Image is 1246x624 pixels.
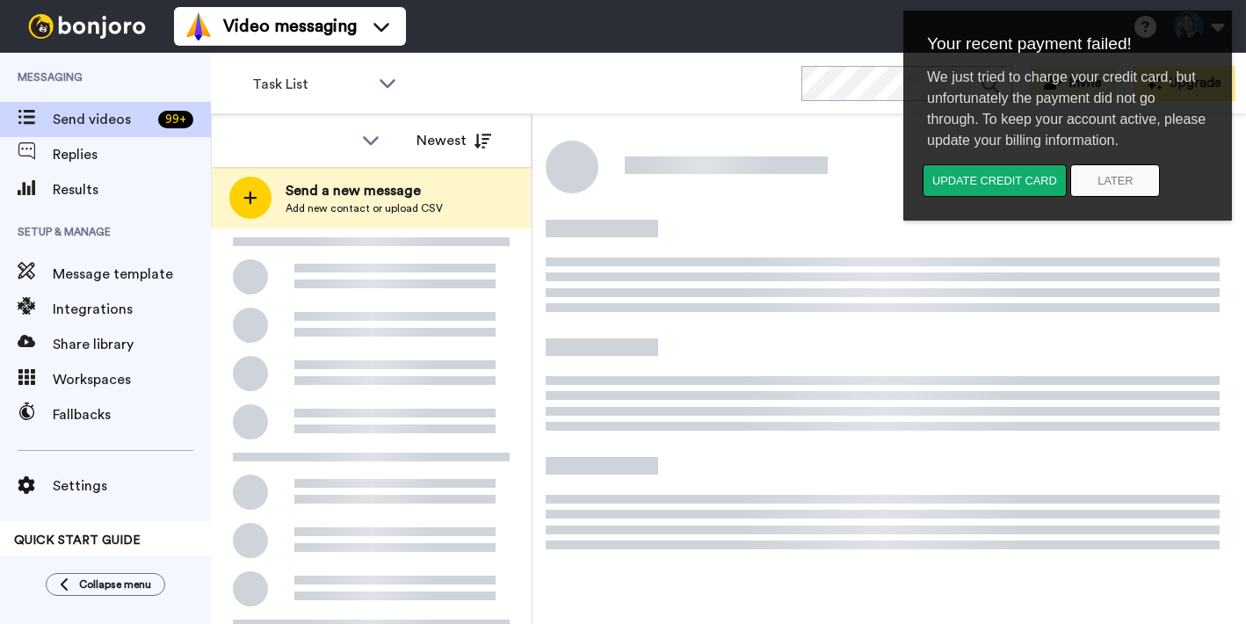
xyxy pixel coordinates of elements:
[53,369,211,390] span: Workspaces
[53,179,211,200] span: Results
[53,264,211,285] span: Message template
[223,14,357,39] span: Video messaging
[19,164,163,197] button: Update credit card
[403,123,504,158] button: Newest
[53,109,151,130] span: Send videos
[53,404,211,425] span: Fallbacks
[185,12,213,40] img: vm-color.svg
[21,14,153,39] img: bj-logo-header-white.svg
[53,299,211,320] span: Integrations
[53,144,211,165] span: Replies
[167,164,257,197] button: Later
[14,534,141,547] span: QUICK START GUIDE
[158,111,193,128] div: 99 +
[46,573,165,596] button: Collapse menu
[252,74,370,95] span: Task List
[11,54,318,164] div: We just tried to charge your credit card, but unfortunately the payment did not go through. To ke...
[53,334,211,355] span: Share library
[53,475,211,497] span: Settings
[79,577,151,591] span: Collapse menu
[11,21,318,54] div: Your recent payment failed!
[286,180,443,201] span: Send a new message
[286,201,443,215] span: Add new contact or upload CSV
